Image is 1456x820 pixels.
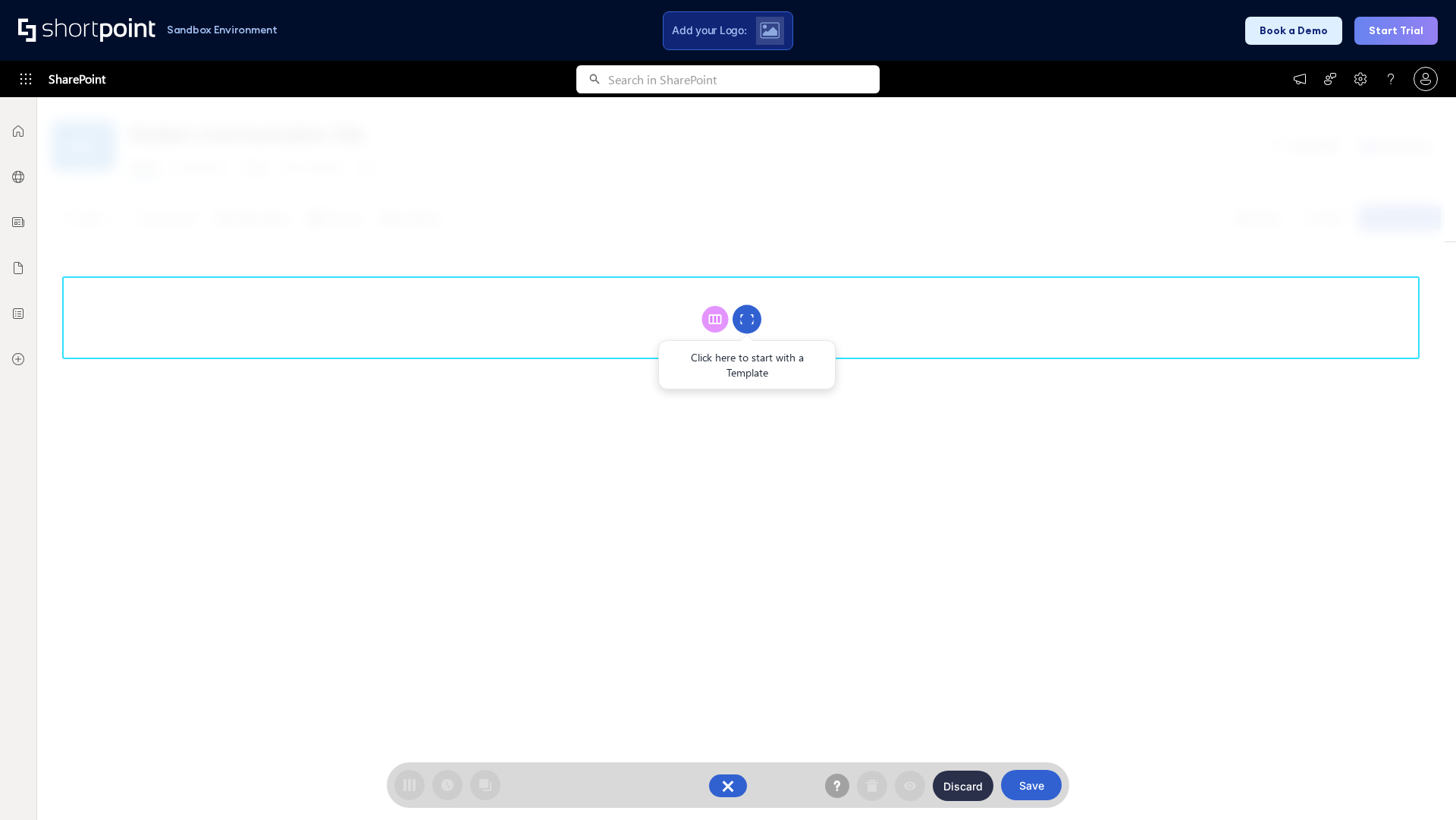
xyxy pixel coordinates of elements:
[1354,17,1438,45] button: Start Trial
[608,65,880,93] input: Search in SharePoint
[1380,747,1456,820] iframe: Chat Widget
[760,22,780,39] img: Upload logo
[672,24,746,37] span: Add your Logo:
[49,61,105,97] span: SharePoint
[933,771,993,801] button: Discard
[1001,770,1062,800] button: Save
[1245,17,1342,45] button: Book a Demo
[167,26,278,34] h1: Sandbox Environment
